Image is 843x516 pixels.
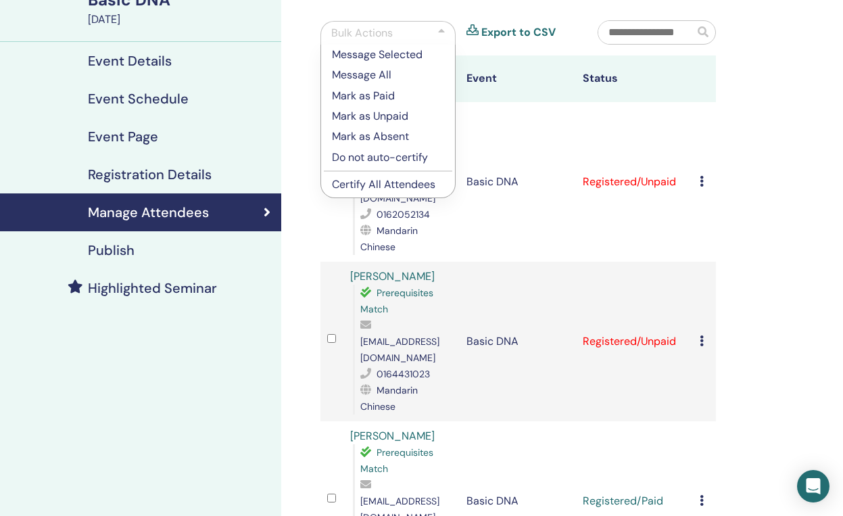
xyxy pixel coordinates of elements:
p: Mark as Absent [332,128,444,145]
span: Mandarin Chinese [360,225,418,253]
td: Basic DNA [460,262,576,421]
div: Bulk Actions [331,25,393,41]
a: [PERSON_NAME] [350,269,435,283]
p: Mark as Unpaid [332,108,444,124]
h4: Registration Details [88,166,212,183]
p: Message Selected [332,47,444,63]
p: Mark as Paid [332,88,444,104]
th: Event [460,55,576,102]
h4: Event Page [88,128,158,145]
span: 0162052134 [377,208,430,220]
span: [EMAIL_ADDRESS][DOMAIN_NAME] [360,335,439,364]
p: Do not auto-certify [332,149,444,166]
h4: Highlighted Seminar [88,280,217,296]
h4: Event Details [88,53,172,69]
a: Export to CSV [481,24,556,41]
div: [DATE] [88,11,273,28]
span: Mandarin Chinese [360,384,418,413]
h4: Publish [88,242,135,258]
span: Prerequisites Match [360,446,433,475]
h4: Manage Attendees [88,204,209,220]
td: Basic DNA [460,102,576,262]
span: 0164431023 [377,368,430,380]
h4: Event Schedule [88,91,189,107]
span: [PERSON_NAME][EMAIL_ADDRESS][DOMAIN_NAME] [360,160,450,204]
span: Prerequisites Match [360,287,433,315]
p: Certify All Attendees [332,177,444,193]
div: Open Intercom Messenger [797,470,829,502]
p: Message All [332,67,444,83]
a: [PERSON_NAME] [350,429,435,443]
th: Status [576,55,692,102]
